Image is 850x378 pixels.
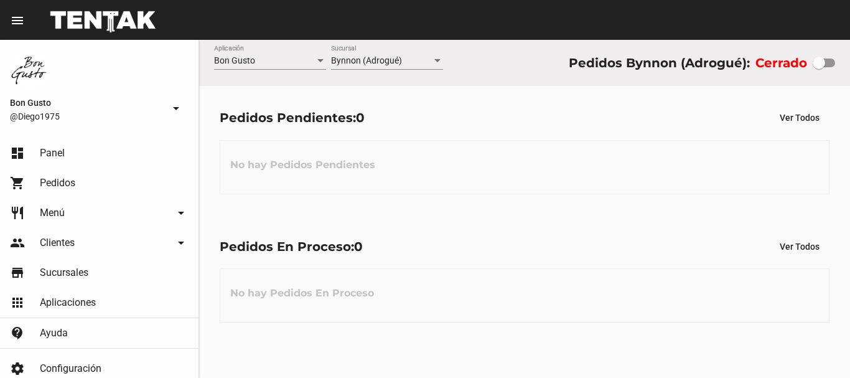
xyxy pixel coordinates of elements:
[356,110,365,125] span: 0
[10,146,25,161] mat-icon: dashboard
[40,147,65,159] span: Panel
[10,206,25,220] mat-icon: restaurant
[780,242,820,252] span: Ver Todos
[569,53,750,73] div: Pedidos Bynnon (Adrogué):
[169,101,184,116] mat-icon: arrow_drop_down
[40,267,88,279] span: Sucursales
[10,110,164,123] span: @Diego1975
[214,55,255,65] span: Bon Gusto
[40,207,65,219] span: Menú
[40,237,75,249] span: Clientes
[40,362,101,375] span: Configuración
[770,106,829,129] button: Ver Todos
[220,237,363,257] div: Pedidos En Proceso:
[10,176,25,191] mat-icon: shopping_cart
[10,95,164,110] span: Bon Gusto
[174,206,189,220] mat-icon: arrow_drop_down
[10,235,25,250] mat-icon: people
[10,295,25,310] mat-icon: apps
[174,235,189,250] mat-icon: arrow_drop_down
[780,113,820,123] span: Ver Todos
[10,326,25,341] mat-icon: contact_support
[10,361,25,376] mat-icon: settings
[798,328,838,366] iframe: chat widget
[10,50,50,90] img: 8570adf9-ca52-4367-b116-ae09c64cf26e.jpg
[220,146,385,184] h3: No hay Pedidos Pendientes
[40,296,96,309] span: Aplicaciones
[10,13,25,28] mat-icon: menu
[220,108,365,128] div: Pedidos Pendientes:
[331,55,402,65] span: Bynnon (Adrogué)
[220,275,384,312] h3: No hay Pedidos En Proceso
[770,235,829,258] button: Ver Todos
[40,327,68,339] span: Ayuda
[40,177,75,189] span: Pedidos
[10,265,25,280] mat-icon: store
[354,239,363,254] span: 0
[755,53,807,73] label: Cerrado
